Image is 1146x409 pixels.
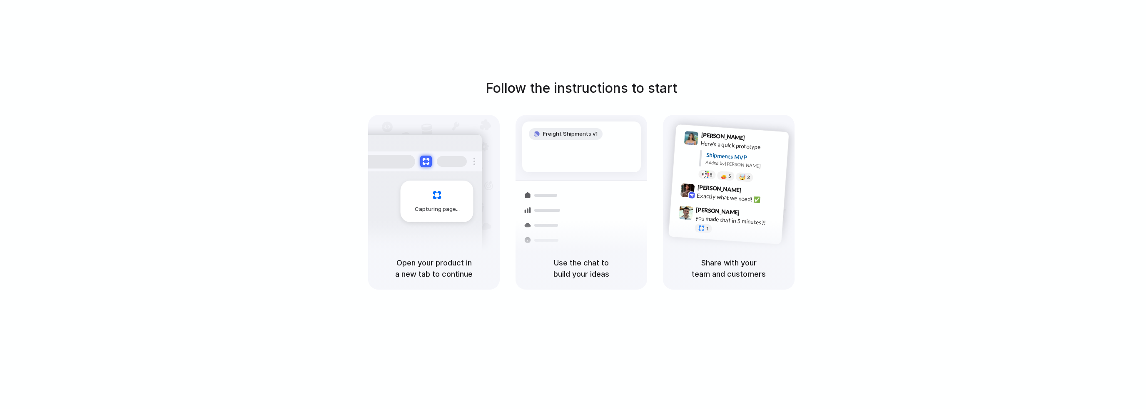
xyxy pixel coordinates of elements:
h5: Share with your team and customers [673,257,785,280]
h5: Use the chat to build your ideas [526,257,637,280]
span: [PERSON_NAME] [696,205,740,217]
div: Added by [PERSON_NAME] [705,159,782,171]
h1: Follow the instructions to start [486,78,677,98]
span: 8 [710,173,713,177]
span: 9:42 AM [744,187,761,197]
span: Capturing page [415,205,461,213]
span: Freight Shipments v1 [543,130,598,138]
div: 🤯 [739,174,746,181]
span: 9:47 AM [742,209,759,219]
span: [PERSON_NAME] [701,130,745,142]
div: Shipments MVP [706,151,783,164]
div: Here's a quick prototype [700,139,784,153]
span: 3 [747,175,750,180]
span: 9:41 AM [747,134,765,144]
div: you made that in 5 minutes?! [695,214,778,228]
span: 1 [706,226,709,231]
span: 5 [728,174,731,178]
h5: Open your product in a new tab to continue [378,257,490,280]
div: Exactly what we need! ✅ [697,191,780,206]
span: [PERSON_NAME] [697,183,741,195]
